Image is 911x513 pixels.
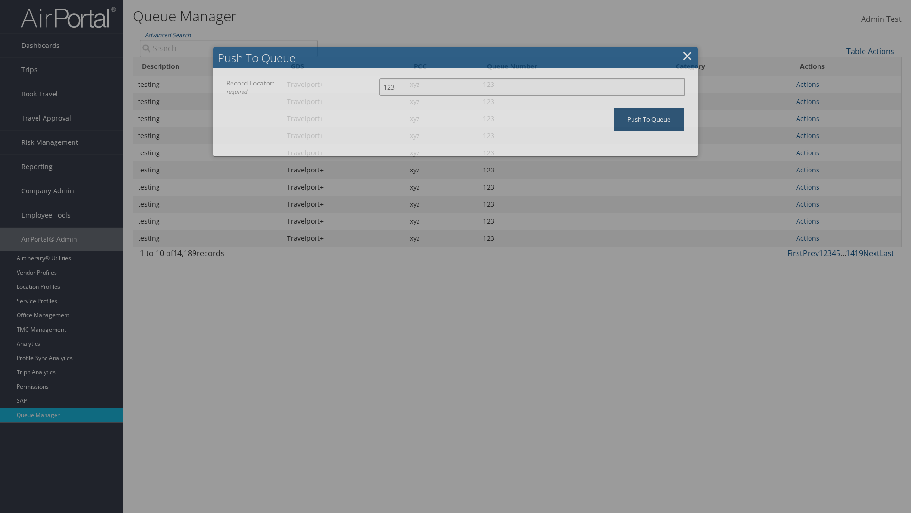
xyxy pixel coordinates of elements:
div: required [226,88,379,96]
label: Record Locator: [226,78,379,96]
input: Enter the Record Locator [379,78,685,96]
h2: Push To Queue [213,47,698,68]
input: Push To Queue [614,108,684,131]
a: × [682,46,693,65]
